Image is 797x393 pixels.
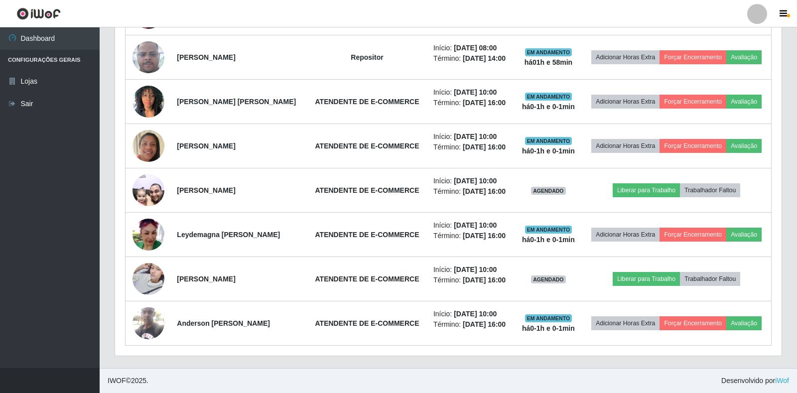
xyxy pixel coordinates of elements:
img: 1756170415861.jpeg [133,302,164,344]
strong: Repositor [351,53,383,61]
button: Adicionar Horas Extra [591,95,660,109]
strong: ATENDENTE DE E-COMMERCE [315,275,419,283]
strong: há 01 h e 58 min [525,58,573,66]
strong: [PERSON_NAME] [PERSON_NAME] [177,98,296,106]
strong: há 0-1 h e 0-1 min [522,324,575,332]
time: [DATE] 16:00 [463,143,506,151]
img: 1755028690244.jpeg [133,258,164,300]
a: iWof [775,377,789,385]
time: [DATE] 10:00 [454,265,497,273]
time: [DATE] 16:00 [463,187,506,195]
strong: [PERSON_NAME] [177,275,235,283]
span: AGENDADO [531,187,566,195]
strong: ATENDENTE DE E-COMMERCE [315,142,419,150]
strong: ATENDENTE DE E-COMMERCE [315,231,419,239]
span: IWOF [108,377,126,385]
li: Início: [433,309,509,319]
img: 1748449029171.jpeg [133,80,164,123]
strong: [PERSON_NAME] [177,142,235,150]
button: Avaliação [726,50,762,64]
li: Início: [433,220,509,231]
li: Término: [433,98,509,108]
li: Início: [433,43,509,53]
button: Trabalhador Faltou [680,272,740,286]
button: Forçar Encerramento [660,95,726,109]
time: [DATE] 10:00 [454,177,497,185]
span: EM ANDAMENTO [525,48,572,56]
strong: Anderson [PERSON_NAME] [177,319,270,327]
img: 1754944379156.jpeg [133,219,164,251]
button: Liberar para Trabalho [613,183,680,197]
strong: há 0-1 h e 0-1 min [522,103,575,111]
span: © 2025 . [108,376,148,386]
time: [DATE] 16:00 [463,276,506,284]
button: Trabalhador Faltou [680,183,740,197]
strong: ATENDENTE DE E-COMMERCE [315,319,419,327]
span: EM ANDAMENTO [525,226,572,234]
li: Término: [433,231,509,241]
time: [DATE] 10:00 [454,221,497,229]
time: [DATE] 16:00 [463,320,506,328]
button: Avaliação [726,228,762,242]
button: Forçar Encerramento [660,316,726,330]
span: EM ANDAMENTO [525,137,572,145]
time: [DATE] 10:00 [454,88,497,96]
img: 1753143991277.jpeg [133,169,164,211]
span: Desenvolvido por [721,376,789,386]
button: Avaliação [726,139,762,153]
strong: há 0-1 h e 0-1 min [522,236,575,244]
span: EM ANDAMENTO [525,314,572,322]
time: [DATE] 14:00 [463,54,506,62]
span: EM ANDAMENTO [525,93,572,101]
li: Término: [433,319,509,330]
strong: ATENDENTE DE E-COMMERCE [315,98,419,106]
li: Início: [433,131,509,142]
button: Avaliação [726,316,762,330]
img: CoreUI Logo [16,7,61,20]
button: Forçar Encerramento [660,139,726,153]
li: Término: [433,186,509,197]
img: 1754928173692.jpeg [133,22,164,93]
li: Início: [433,87,509,98]
li: Início: [433,176,509,186]
button: Forçar Encerramento [660,50,726,64]
strong: ATENDENTE DE E-COMMERCE [315,186,419,194]
time: [DATE] 16:00 [463,232,506,240]
button: Adicionar Horas Extra [591,316,660,330]
button: Adicionar Horas Extra [591,228,660,242]
time: [DATE] 16:00 [463,99,506,107]
li: Término: [433,275,509,285]
strong: Leydemagna [PERSON_NAME] [177,231,280,239]
img: 1750340971078.jpeg [133,125,164,167]
button: Adicionar Horas Extra [591,50,660,64]
time: [DATE] 10:00 [454,132,497,140]
li: Término: [433,142,509,152]
span: AGENDADO [531,275,566,283]
button: Forçar Encerramento [660,228,726,242]
button: Avaliação [726,95,762,109]
strong: [PERSON_NAME] [177,186,235,194]
li: Início: [433,264,509,275]
button: Adicionar Horas Extra [591,139,660,153]
strong: há 0-1 h e 0-1 min [522,147,575,155]
time: [DATE] 10:00 [454,310,497,318]
strong: [PERSON_NAME] [177,53,235,61]
li: Término: [433,53,509,64]
time: [DATE] 08:00 [454,44,497,52]
button: Liberar para Trabalho [613,272,680,286]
